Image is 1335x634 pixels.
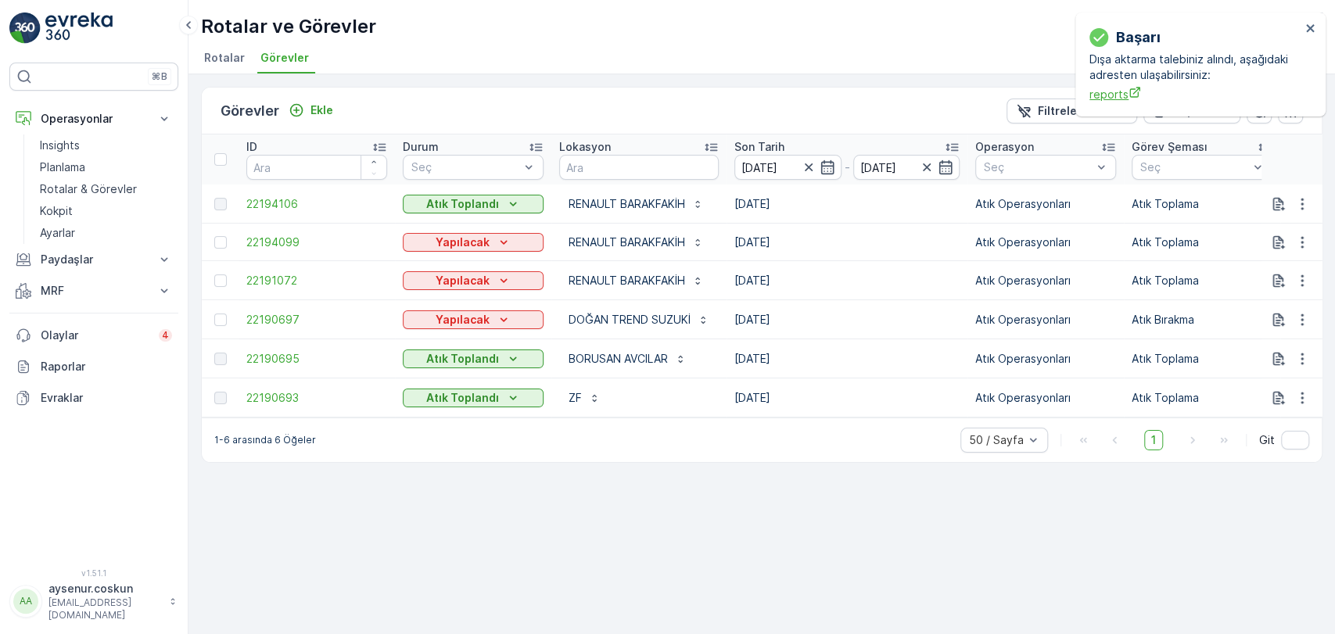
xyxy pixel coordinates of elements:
p: Rotalar ve Görevler [201,14,376,39]
a: Planlama [34,156,178,178]
div: Toggle Row Selected [214,313,227,326]
p: Görev Şeması [1132,139,1208,155]
p: Son Tarih [734,139,784,155]
p: Rotalar & Görevler [40,181,137,197]
p: Atık Toplandı [426,390,499,406]
button: close [1305,22,1316,37]
p: Atık Toplama [1132,351,1272,367]
span: Git [1259,432,1275,448]
a: 22190695 [246,351,387,367]
input: dd/mm/yyyy [734,155,842,180]
button: Yapılacak [403,310,544,329]
span: 1 [1144,430,1163,450]
p: RENAULT BARAKFAKİH [569,196,685,212]
button: RENAULT BARAKFAKİH [559,230,713,255]
button: Atık Toplandı [403,195,544,213]
p: Atık Toplama [1132,235,1272,250]
button: Yapılacak [403,233,544,252]
p: Evraklar [41,390,172,406]
p: Atık Operasyonları [975,312,1116,328]
p: MRF [41,283,147,299]
p: Atık Toplama [1132,273,1272,288]
div: Toggle Row Selected [214,353,227,365]
td: [DATE] [727,184,967,224]
p: Durum [403,139,439,155]
p: Atık Operasyonları [975,351,1116,367]
p: - [845,158,850,177]
td: [DATE] [727,339,967,378]
div: AA [13,589,38,614]
a: 22190697 [246,312,387,328]
input: Ara [559,155,719,180]
button: Filtreleri temizle [1007,99,1137,124]
img: logo [9,13,41,44]
p: Atık Operasyonları [975,273,1116,288]
a: Ayarlar [34,222,178,244]
span: 22190693 [246,390,387,406]
p: Dışa aktarma talebiniz alındı, aşağıdaki adresten ulaşabilirsiniz: [1089,52,1301,83]
p: Atık Toplama [1132,390,1272,406]
button: Yapılacak [403,271,544,290]
a: 22191072 [246,273,387,288]
button: Paydaşlar [9,244,178,275]
span: Rotalar [204,50,245,66]
a: Raporlar [9,351,178,382]
span: Görevler [260,50,309,66]
p: Yapılacak [436,273,490,288]
p: Atık Toplandı [426,196,499,212]
button: BORUSAN AVCILAR [559,346,696,371]
p: 4 [162,329,169,342]
p: Atık Operasyonları [975,196,1116,212]
p: başarı [1116,27,1161,48]
button: Atık Toplandı [403,389,544,407]
p: DOĞAN TREND SUZUKİ [569,312,691,328]
p: Görevler [221,100,279,122]
p: Yapılacak [436,235,490,250]
p: Seç [984,159,1092,175]
td: [DATE] [727,224,967,261]
a: 22194106 [246,196,387,212]
p: Ayarlar [40,225,75,241]
input: Ara [246,155,387,180]
p: Atık Operasyonları [975,235,1116,250]
p: Seç [411,159,519,175]
span: reports [1089,86,1301,102]
p: RENAULT BARAKFAKİH [569,235,685,250]
p: Lokasyon [559,139,611,155]
button: Ekle [282,101,339,120]
button: ZF [559,385,610,410]
a: Insights [34,134,178,156]
p: Kokpit [40,203,73,219]
p: [EMAIL_ADDRESS][DOMAIN_NAME] [48,596,161,621]
td: [DATE] [727,378,967,417]
p: Ekle [310,102,333,118]
td: [DATE] [727,300,967,339]
div: Toggle Row Selected [214,236,227,249]
p: Filtreleri temizle [1038,103,1128,119]
p: RENAULT BARAKFAKİH [569,273,685,288]
a: Rotalar & Görevler [34,178,178,200]
div: Toggle Row Selected [214,274,227,287]
p: Olaylar [41,328,149,343]
img: logo_light-DOdMpM7g.png [45,13,113,44]
p: Seç [1140,159,1248,175]
p: Planlama [40,159,85,175]
p: Yapılacak [436,312,490,328]
span: v 1.51.1 [9,568,178,578]
input: dd/mm/yyyy [853,155,960,180]
p: Atık Toplama [1132,196,1272,212]
p: Atık Operasyonları [975,390,1116,406]
p: Operasyon [975,139,1034,155]
button: Atık Toplandı [403,349,544,368]
button: AAaysenur.coskun[EMAIL_ADDRESS][DOMAIN_NAME] [9,581,178,621]
div: Toggle Row Selected [214,392,227,404]
p: Operasyonlar [41,111,147,127]
button: MRF [9,275,178,306]
p: Insights [40,138,80,153]
p: ZF [569,390,582,406]
p: Paydaşlar [41,252,147,267]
